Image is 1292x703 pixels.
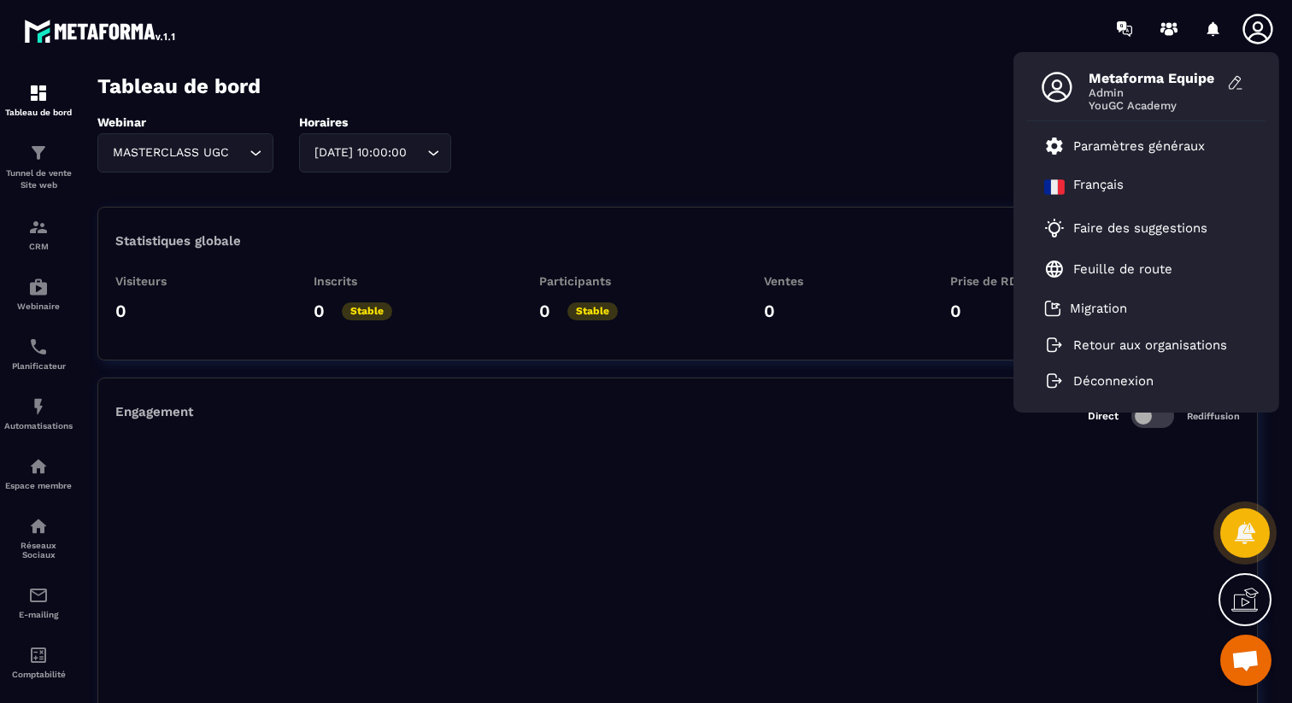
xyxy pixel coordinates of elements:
[1073,177,1124,197] p: Français
[4,503,73,572] a: social-networksocial-networkRéseaux Sociaux
[4,264,73,324] a: automationsautomationsWebinaire
[314,301,325,321] p: 0
[28,645,49,665] img: accountant
[4,302,73,311] p: Webinaire
[28,217,49,237] img: formation
[1044,259,1172,279] a: Feuille de route
[115,233,241,249] p: Statistiques globale
[4,572,73,632] a: emailemailE-mailing
[539,301,550,321] p: 0
[28,456,49,477] img: automations
[1073,220,1207,236] p: Faire des suggestions
[950,274,1025,288] div: Prise de RDV
[1073,373,1154,389] p: Déconnexion
[299,115,451,129] p: Horaires
[4,384,73,443] a: automationsautomationsAutomatisations
[539,274,618,288] div: Participants
[950,301,961,321] p: 0
[4,541,73,559] p: Réseaux Sociaux
[28,396,49,417] img: automations
[764,274,803,288] div: Ventes
[4,324,73,384] a: schedulerschedulerPlanificateur
[97,115,273,129] p: Webinar
[115,274,167,288] div: Visiteurs
[232,144,245,162] input: Search for option
[1220,635,1271,686] div: Ouvrir le chat
[24,15,178,46] img: logo
[4,443,73,503] a: automationsautomationsEspace membre
[1073,138,1205,154] p: Paramètres généraux
[4,108,73,117] p: Tableau de bord
[1073,261,1172,277] p: Feuille de route
[1089,99,1217,112] span: YouGC Academy
[28,143,49,163] img: formation
[764,301,775,321] p: 0
[115,404,193,428] p: Engagement
[1044,136,1205,156] a: Paramètres généraux
[1088,410,1119,422] p: Direct
[310,144,410,162] span: [DATE] 10:00:00
[1044,337,1227,353] a: Retour aux organisations
[28,277,49,297] img: automations
[342,302,392,320] p: Stable
[4,167,73,191] p: Tunnel de vente Site web
[1187,411,1240,422] p: Rediffusion
[28,337,49,357] img: scheduler
[28,516,49,536] img: social-network
[109,144,232,162] span: MASTERCLASS UGC
[28,83,49,103] img: formation
[4,610,73,619] p: E-mailing
[97,74,261,98] h3: Tableau de bord
[4,481,73,490] p: Espace membre
[299,133,451,173] div: Search for option
[1073,337,1227,353] p: Retour aux organisations
[410,144,423,162] input: Search for option
[1044,218,1227,238] a: Faire des suggestions
[567,302,618,320] p: Stable
[4,130,73,204] a: formationformationTunnel de vente Site web
[4,361,73,371] p: Planificateur
[314,274,392,288] div: Inscrits
[97,133,273,173] div: Search for option
[4,242,73,251] p: CRM
[4,70,73,130] a: formationformationTableau de bord
[115,301,126,321] p: 0
[1044,300,1127,317] a: Migration
[1070,301,1127,316] p: Migration
[4,204,73,264] a: formationformationCRM
[28,585,49,606] img: email
[1089,70,1217,86] span: Metaforma Equipe
[1089,86,1217,99] span: Admin
[4,632,73,692] a: accountantaccountantComptabilité
[4,670,73,679] p: Comptabilité
[4,421,73,431] p: Automatisations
